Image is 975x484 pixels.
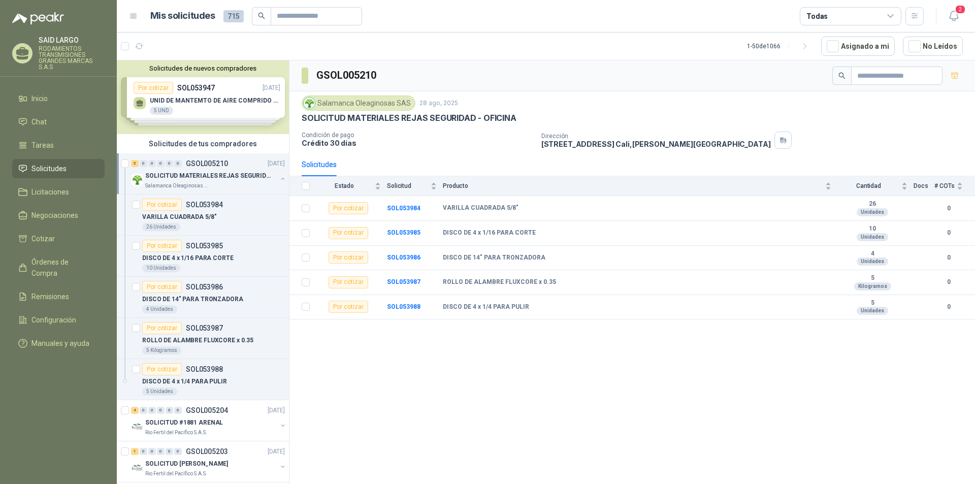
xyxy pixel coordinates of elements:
span: Negociaciones [31,210,78,221]
p: Dirección [541,133,771,140]
div: Por cotizar [142,199,182,211]
b: SOL053985 [387,229,420,236]
div: 0 [166,407,173,414]
div: 0 [140,160,147,167]
span: Solicitud [387,182,429,189]
div: Por cotizar [142,363,182,375]
a: SOL053988 [387,303,420,310]
div: Por cotizar [142,240,182,252]
p: 28 ago, 2025 [419,99,458,108]
span: # COTs [934,182,955,189]
div: 0 [148,160,156,167]
div: 4 [131,407,139,414]
div: 0 [166,160,173,167]
div: 10 Unidades [142,264,180,272]
span: Estado [316,182,373,189]
p: GSOL005203 [186,448,228,455]
b: 0 [934,277,963,287]
p: DISCO DE 4 x 1/4 PARA PULIR [142,377,227,386]
a: SOL053987 [387,278,420,285]
div: 0 [166,448,173,455]
b: 0 [934,228,963,238]
button: No Leídos [903,37,963,56]
th: Docs [914,176,934,196]
div: 0 [157,407,165,414]
th: Cantidad [837,176,914,196]
div: Por cotizar [142,281,182,293]
img: Logo peakr [12,12,64,24]
p: VARILLA CUADRADA 5/8" [142,212,216,222]
p: RODAMIENTOS TRANSMISIONES GRANDES MARCAS S.A.S [39,46,105,70]
b: 5 [837,274,907,282]
p: SOLICITUD MATERIALES REJAS SEGURIDAD - OFICINA [145,171,272,181]
div: 0 [174,160,182,167]
p: GSOL005210 [186,160,228,167]
b: SOL053984 [387,205,420,212]
a: Inicio [12,89,105,108]
div: 5 [131,160,139,167]
p: GSOL005204 [186,407,228,414]
b: 0 [934,253,963,263]
b: 4 [837,250,907,258]
p: Condición de pago [302,132,533,139]
p: ROLLO DE ALAMBRE FLUXCORE x 0.35 [142,336,253,345]
p: Rio Fertil del Pacífico S.A.S. [145,470,207,478]
span: Remisiones [31,291,69,302]
p: DISCO DE 4 x 1/16 PARA CORTE [142,253,234,263]
span: 715 [223,10,244,22]
a: 1 0 0 0 0 0 GSOL005203[DATE] Company LogoSOLICITUD [PERSON_NAME]Rio Fertil del Pacífico S.A.S. [131,445,287,478]
div: Por cotizar [329,276,368,288]
p: DISCO DE 14" PARA TRONZADORA [142,295,243,304]
div: Solicitudes de tus compradores [117,134,289,153]
p: SOLICITUD #1881 ARENAL [145,418,223,428]
div: Por cotizar [329,202,368,214]
a: Cotizar [12,229,105,248]
button: Solicitudes de nuevos compradores [121,64,285,72]
span: Licitaciones [31,186,69,198]
img: Company Logo [131,462,143,474]
span: Cantidad [837,182,899,189]
div: 0 [140,448,147,455]
p: SOLICITUD [PERSON_NAME] [145,459,228,469]
p: SOL053987 [186,325,223,332]
a: Solicitudes [12,159,105,178]
h3: GSOL005210 [316,68,378,83]
a: Por cotizarSOL053988DISCO DE 4 x 1/4 PARA PULIR5 Unidades [117,359,289,400]
div: 4 Unidades [142,305,177,313]
th: Solicitud [387,176,443,196]
div: 0 [148,407,156,414]
div: Por cotizar [142,322,182,334]
a: Tareas [12,136,105,155]
div: Kilogramos [854,282,891,291]
b: 26 [837,200,907,208]
a: 5 0 0 0 0 0 GSOL005210[DATE] Company LogoSOLICITUD MATERIALES REJAS SEGURIDAD - OFICINASalamanca ... [131,157,287,190]
img: Company Logo [131,174,143,186]
div: 0 [157,160,165,167]
a: 4 0 0 0 0 0 GSOL005204[DATE] Company LogoSOLICITUD #1881 ARENALRio Fertil del Pacífico S.A.S. [131,404,287,437]
p: SAID LARGO [39,37,105,44]
th: Producto [443,176,837,196]
button: 2 [945,7,963,25]
div: Unidades [857,307,888,315]
b: DISCO DE 14" PARA TRONZADORA [443,254,545,262]
b: 5 [837,299,907,307]
span: 2 [955,5,966,14]
span: Configuración [31,314,76,326]
b: VARILLA CUADRADA 5/8" [443,204,518,212]
h1: Mis solicitudes [150,9,215,23]
div: Solicitudes [302,159,337,170]
span: Cotizar [31,233,55,244]
div: Unidades [857,233,888,241]
span: search [258,12,265,19]
button: Asignado a mi [821,37,895,56]
div: 0 [140,407,147,414]
a: Por cotizarSOL053987ROLLO DE ALAMBRE FLUXCORE x 0.355 Kilogramos [117,318,289,359]
div: Unidades [857,257,888,266]
div: Todas [806,11,828,22]
p: SOL053986 [186,283,223,291]
a: Manuales y ayuda [12,334,105,353]
div: 0 [174,448,182,455]
img: Company Logo [131,421,143,433]
p: [DATE] [268,159,285,169]
b: DISCO DE 4 x 1/16 PARA CORTE [443,229,536,237]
